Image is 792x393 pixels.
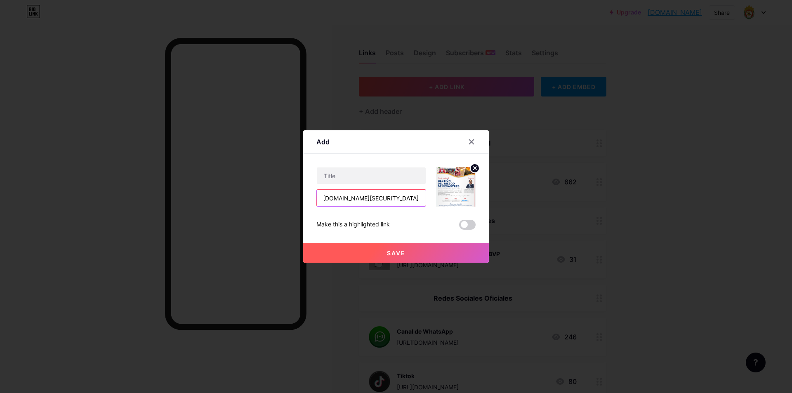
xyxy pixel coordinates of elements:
div: Make this a highlighted link [316,220,390,230]
input: Title [317,167,426,184]
img: link_thumbnail [436,167,476,207]
div: Add [316,137,330,147]
input: URL [317,190,426,206]
span: Save [387,249,405,257]
button: Save [303,243,489,263]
